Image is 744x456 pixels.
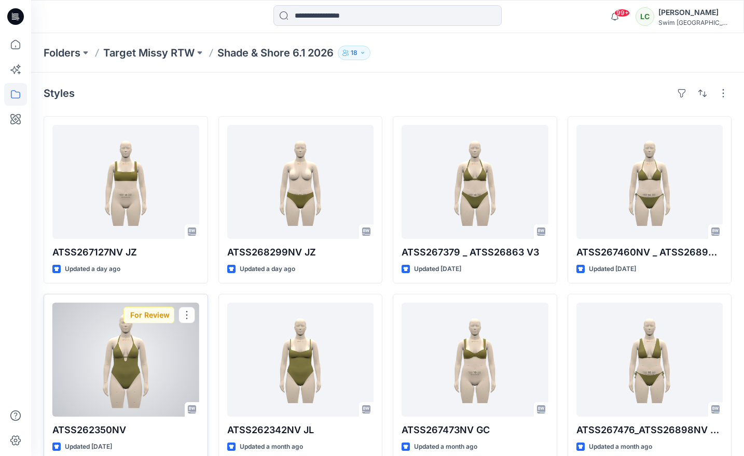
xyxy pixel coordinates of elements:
[402,125,548,239] a: ATSS267379 _ ATSS26863 V3
[65,264,120,275] p: Updated a day ago
[658,6,731,19] div: [PERSON_NAME]
[338,46,370,60] button: 18
[614,9,630,17] span: 99+
[589,264,636,275] p: Updated [DATE]
[227,303,374,417] a: ATSS262342NV JL
[52,125,199,239] a: ATSS267127NV JZ
[414,441,477,452] p: Updated a month ago
[576,125,723,239] a: ATSS267460NV _ ATSS26898-B
[589,441,652,452] p: Updated a month ago
[576,303,723,417] a: ATSS267476_ATSS26898NV V2 GC
[240,441,303,452] p: Updated a month ago
[240,264,295,275] p: Updated a day ago
[52,245,199,260] p: ATSS267127NV JZ
[227,423,374,437] p: ATSS262342NV JL
[44,87,75,99] h4: Styles
[217,46,334,60] p: Shade & Shore 6.1 2026
[658,19,731,26] div: Swim [GEOGRAPHIC_DATA]
[227,245,374,260] p: ATSS268299NV JZ
[402,245,548,260] p: ATSS267379 _ ATSS26863 V3
[44,46,80,60] a: Folders
[103,46,195,60] a: Target Missy RTW
[52,303,199,417] a: ATSS262350NV
[402,303,548,417] a: ATSS267473NV GC
[414,264,461,275] p: Updated [DATE]
[576,423,723,437] p: ATSS267476_ATSS26898NV V2 GC
[227,125,374,239] a: ATSS268299NV JZ
[351,47,357,59] p: 18
[402,423,548,437] p: ATSS267473NV GC
[52,423,199,437] p: ATSS262350NV
[636,7,654,26] div: LC
[65,441,112,452] p: Updated [DATE]
[576,245,723,260] p: ATSS267460NV _ ATSS26898-B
